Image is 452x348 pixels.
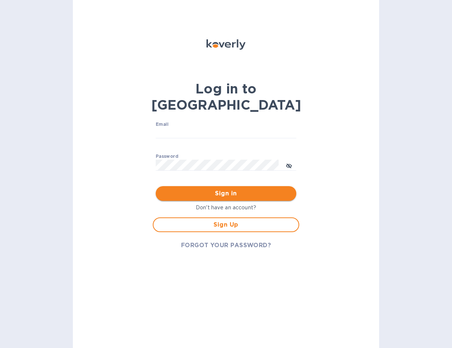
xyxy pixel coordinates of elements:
button: Sign in [156,186,296,201]
label: Password [156,155,178,159]
button: FORGOT YOUR PASSWORD? [175,238,277,253]
button: toggle password visibility [282,158,296,173]
label: Email [156,122,169,127]
img: Koverly [206,39,246,50]
span: Sign in [162,189,290,198]
span: Sign Up [159,220,293,229]
b: Log in to [GEOGRAPHIC_DATA] [151,81,301,113]
p: Don't have an account? [153,204,299,212]
span: FORGOT YOUR PASSWORD? [181,241,271,250]
button: Sign Up [153,217,299,232]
